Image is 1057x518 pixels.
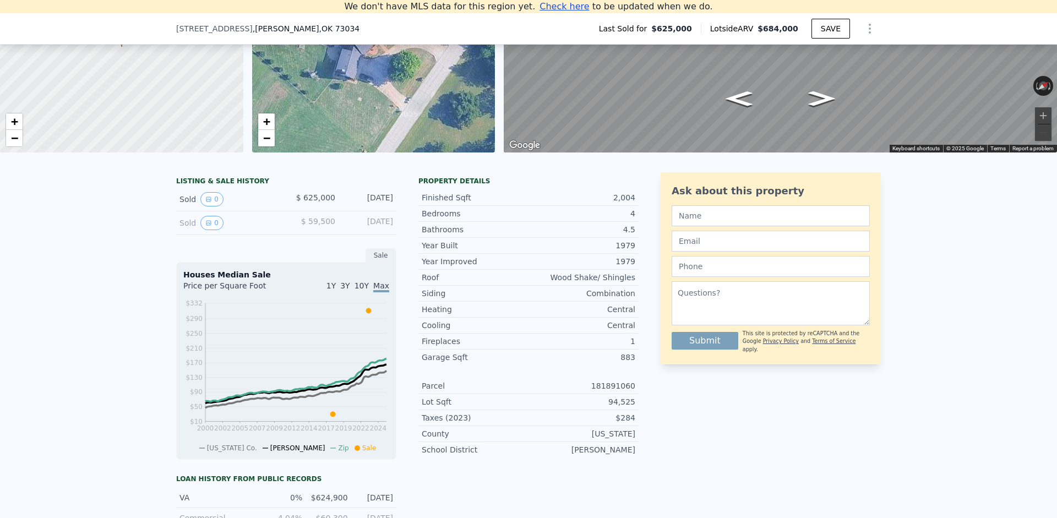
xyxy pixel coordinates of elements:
[528,412,635,423] div: $284
[179,216,277,230] div: Sold
[892,145,940,152] button: Keyboard shortcuts
[422,288,528,299] div: Siding
[1033,77,1054,95] button: Reset the view
[249,424,266,432] tspan: 2007
[714,88,764,110] path: Go Southwest, Wagonwheel Rd
[355,281,369,290] span: 10Y
[179,492,257,503] div: VA
[258,130,275,146] a: Zoom out
[811,19,850,39] button: SAVE
[355,492,393,503] div: [DATE]
[812,338,856,344] a: Terms of Service
[319,24,360,33] span: , OK 73034
[1048,76,1054,96] button: Rotate clockwise
[179,192,277,206] div: Sold
[1012,145,1054,151] a: Report a problem
[710,23,758,34] span: Lotside ARV
[946,145,984,151] span: © 2025 Google
[263,131,270,145] span: −
[186,345,203,352] tspan: $210
[672,332,738,350] button: Submit
[422,304,528,315] div: Heating
[370,424,387,432] tspan: 2024
[186,299,203,307] tspan: $332
[190,418,203,426] tspan: $10
[200,216,224,230] button: View historical data
[186,330,203,337] tspan: $250
[366,248,396,263] div: Sale
[528,208,635,219] div: 4
[190,403,203,411] tspan: $50
[422,256,528,267] div: Year Improved
[352,424,369,432] tspan: 2022
[373,281,389,292] span: Max
[422,444,528,455] div: School District
[797,88,847,110] path: Go Northeast, Wagonwheel Rd
[528,304,635,315] div: Central
[528,272,635,283] div: Wood Shake/ Shingles
[990,145,1006,151] a: Terms (opens in new tab)
[231,424,248,432] tspan: 2005
[422,272,528,283] div: Roof
[301,217,335,226] span: $ 59,500
[763,338,799,344] a: Privacy Policy
[528,352,635,363] div: 883
[422,396,528,407] div: Lot Sqft
[197,424,214,432] tspan: 2000
[506,138,543,152] a: Open this area in Google Maps (opens a new window)
[528,192,635,203] div: 2,004
[183,280,286,298] div: Price per Square Foot
[422,380,528,391] div: Parcel
[422,240,528,251] div: Year Built
[264,492,302,503] div: 0%
[186,374,203,381] tspan: $130
[338,444,348,452] span: Zip
[207,444,257,452] span: [US_STATE] Co.
[528,336,635,347] div: 1
[263,114,270,128] span: +
[266,424,283,432] tspan: 2009
[183,269,389,280] div: Houses Median Sale
[506,138,543,152] img: Google
[176,23,253,34] span: [STREET_ADDRESS]
[340,281,350,290] span: 3Y
[326,281,336,290] span: 1Y
[422,208,528,219] div: Bedrooms
[1035,124,1051,141] button: Zoom out
[200,192,224,206] button: View historical data
[672,205,870,226] input: Name
[528,288,635,299] div: Combination
[186,359,203,367] tspan: $170
[6,130,23,146] a: Zoom out
[672,231,870,252] input: Email
[422,352,528,363] div: Garage Sqft
[422,428,528,439] div: County
[528,396,635,407] div: 94,525
[176,475,396,483] div: Loan history from public records
[11,114,18,128] span: +
[528,256,635,267] div: 1979
[186,315,203,323] tspan: $290
[422,336,528,347] div: Fireplaces
[528,380,635,391] div: 181891060
[422,192,528,203] div: Finished Sqft
[296,193,335,202] span: $ 625,000
[176,177,396,188] div: LISTING & SALE HISTORY
[528,320,635,331] div: Central
[528,224,635,235] div: 4.5
[253,23,359,34] span: , [PERSON_NAME]
[335,424,352,432] tspan: 2019
[190,388,203,396] tspan: $90
[362,444,377,452] span: Sale
[6,113,23,130] a: Zoom in
[214,424,231,432] tspan: 2002
[859,18,881,40] button: Show Options
[258,113,275,130] a: Zoom in
[1035,107,1051,124] button: Zoom in
[422,412,528,423] div: Taxes (2023)
[11,131,18,145] span: −
[270,444,325,452] span: [PERSON_NAME]
[672,256,870,277] input: Phone
[672,183,870,199] div: Ask about this property
[599,23,652,34] span: Last Sold for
